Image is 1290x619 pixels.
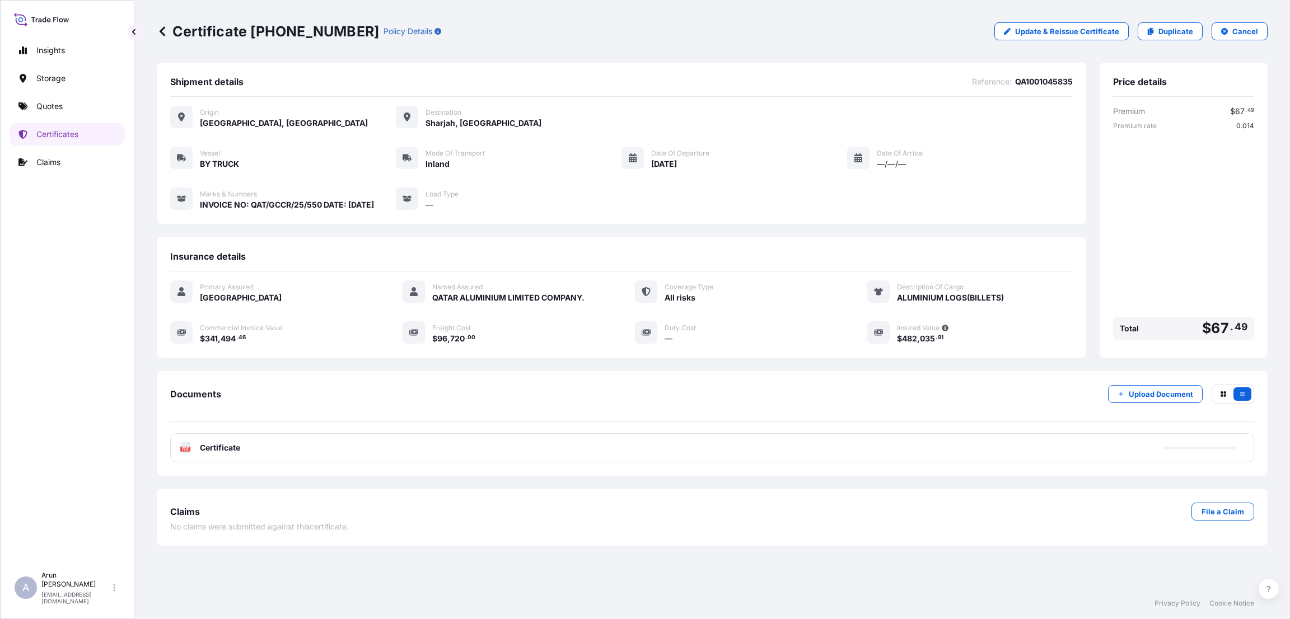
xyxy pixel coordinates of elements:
p: Certificates [36,129,78,140]
span: . [1245,109,1247,112]
span: $ [432,335,437,343]
span: — [426,199,433,210]
span: Insured Value [897,323,940,332]
a: Update & Reissue Certificate [994,22,1129,40]
a: Certificates [10,123,125,146]
span: — [665,333,672,344]
span: INVOICE NO: QAT/GCCR/25/550 DATE: [DATE] [200,199,374,210]
p: Storage [36,73,66,84]
a: Cookie Notice [1209,599,1254,608]
span: Premium rate [1113,121,1157,130]
p: Update & Reissue Certificate [1015,26,1119,37]
span: Reference : [972,76,1012,87]
span: Premium [1113,106,1145,117]
span: Coverage Type [665,283,713,292]
span: 00 [468,336,475,340]
span: , [447,335,450,343]
span: Insurance details [170,251,246,262]
span: Date of Arrival [877,149,924,158]
span: Price details [1113,76,1167,87]
span: . [236,336,238,340]
span: 46 [239,336,246,340]
p: [EMAIL_ADDRESS][DOMAIN_NAME] [41,591,111,604]
span: , [218,335,221,343]
span: Vessel [200,149,220,158]
p: Certificate [PHONE_NUMBER] [157,22,379,40]
a: Storage [10,67,125,90]
span: QATAR ALUMINIUM LIMITED COMPANY. [432,292,585,303]
span: 341 [205,335,218,343]
a: File a Claim [1191,503,1254,520]
span: Marks & Numbers [200,190,257,199]
a: Claims [10,151,125,173]
span: $ [1230,107,1235,115]
span: 482 [902,335,917,343]
span: Documents [170,388,221,400]
span: Total [1120,323,1139,334]
span: 720 [450,335,465,343]
span: A [22,582,29,593]
p: Quotes [36,101,63,112]
span: Named Assured [432,283,483,292]
span: Destination [426,108,461,117]
p: File a Claim [1202,506,1244,517]
span: $ [200,335,205,343]
text: PDF [182,447,189,451]
span: Mode of Transport [426,149,485,158]
span: Duty Cost [665,323,696,332]
span: Commercial Invoice Value [200,323,283,332]
p: Insights [36,45,65,56]
span: Date of Departure [651,149,709,158]
a: Quotes [10,95,125,118]
span: 67 [1235,107,1245,115]
span: , [917,335,920,343]
span: 494 [221,335,236,343]
span: Shipment details [170,76,244,87]
p: Upload Document [1129,388,1193,400]
span: No claims were submitted against this certificate . [170,521,349,532]
span: Claims [170,506,200,517]
span: $ [1202,321,1211,335]
span: ALUMINIUM LOGS(BILLETS) [897,292,1004,303]
span: 49 [1247,109,1254,112]
p: Duplicate [1158,26,1193,37]
span: All risks [665,292,695,303]
span: 49 [1235,323,1247,330]
a: Duplicate [1138,22,1203,40]
p: Claims [36,157,60,168]
span: Origin [200,108,219,117]
span: [GEOGRAPHIC_DATA] [200,292,282,303]
span: Freight Cost [432,323,471,332]
span: . [1230,323,1233,330]
span: $ [897,335,902,343]
span: 0.014 [1236,121,1254,130]
span: Inland [426,158,450,170]
p: Arun [PERSON_NAME] [41,571,111,589]
span: 91 [938,336,943,340]
span: —/—/— [877,158,906,170]
span: . [465,336,467,340]
span: 035 [920,335,935,343]
span: BY TRUCK [200,158,239,170]
span: Description Of Cargo [897,283,964,292]
a: Privacy Policy [1155,599,1200,608]
span: QA1001045835 [1015,76,1073,87]
a: Insights [10,39,125,62]
span: [GEOGRAPHIC_DATA], [GEOGRAPHIC_DATA] [200,118,368,129]
span: 96 [437,335,447,343]
span: . [936,336,937,340]
span: Sharjah, [GEOGRAPHIC_DATA] [426,118,541,129]
button: Upload Document [1108,385,1203,403]
span: Primary Assured [200,283,253,292]
span: [DATE] [651,158,677,170]
button: Cancel [1212,22,1268,40]
span: Load Type [426,190,459,199]
p: Cancel [1232,26,1258,37]
span: Certificate [200,442,240,453]
p: Policy Details [384,26,432,37]
span: 67 [1211,321,1228,335]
